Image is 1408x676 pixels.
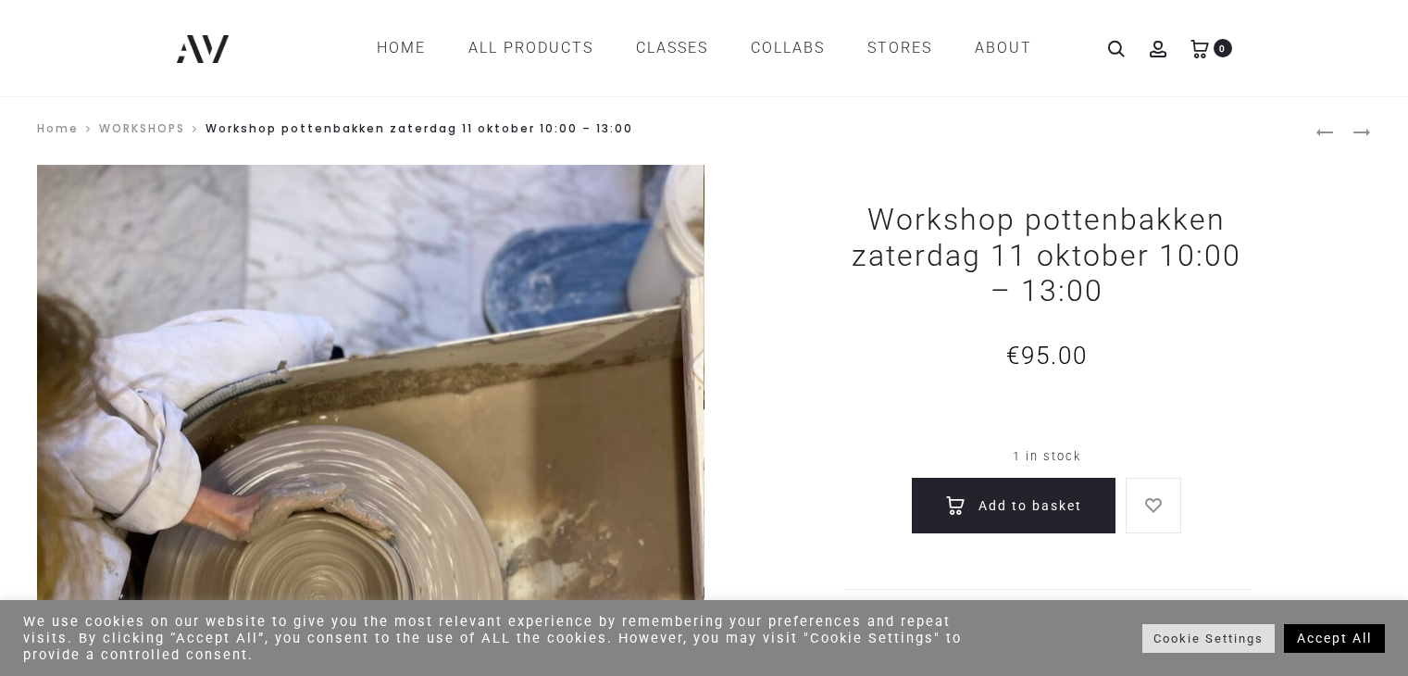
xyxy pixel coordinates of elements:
[843,435,1252,478] p: 1 in stock
[37,120,79,136] a: Home
[1214,39,1232,57] span: 0
[377,32,426,64] a: Home
[751,32,825,64] a: COLLABS
[1006,342,1021,369] span: €
[37,115,1315,146] nav: Workshop pottenbakken zaterdag 11 oktober 10:00 – 13:00
[867,32,932,64] a: STORES
[1190,39,1209,56] a: 0
[1315,115,1371,146] nav: Product navigation
[468,32,593,64] a: All products
[1142,624,1275,653] a: Cookie Settings
[843,202,1252,308] h1: Workshop pottenbakken zaterdag 11 oktober 10:00 – 13:00
[636,32,708,64] a: CLASSES
[1006,342,1088,369] bdi: 95.00
[99,120,185,136] a: WORKSHOPS
[1284,624,1385,653] a: Accept All
[1126,478,1181,533] a: Add to wishlist
[912,478,1115,533] button: Add to basket
[23,613,977,663] div: We use cookies on our website to give you the most relevant experience by remembering your prefer...
[975,32,1032,64] a: ABOUT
